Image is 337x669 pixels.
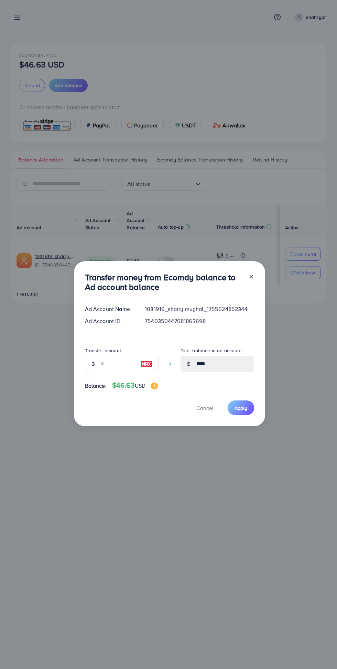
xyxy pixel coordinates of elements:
div: 7540350447681863698 [139,317,259,325]
h3: Transfer money from Ecomdy balance to Ad account balance [85,272,243,292]
div: Ad Account Name [79,305,140,313]
button: Cancel [188,400,222,415]
div: 1031919_sharry mughal_1755624852344 [139,305,259,313]
label: Total balance in ad account [181,347,242,354]
img: image [140,360,153,368]
span: Balance: [85,382,107,390]
span: Cancel [196,404,214,412]
span: USD [135,382,145,389]
button: Apply [228,400,254,415]
label: Transfer amount [85,347,121,354]
span: Apply [235,405,247,411]
img: image [151,383,158,389]
h4: $46.63 [112,381,158,390]
div: Ad Account ID [79,317,140,325]
iframe: Chat [308,638,332,664]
